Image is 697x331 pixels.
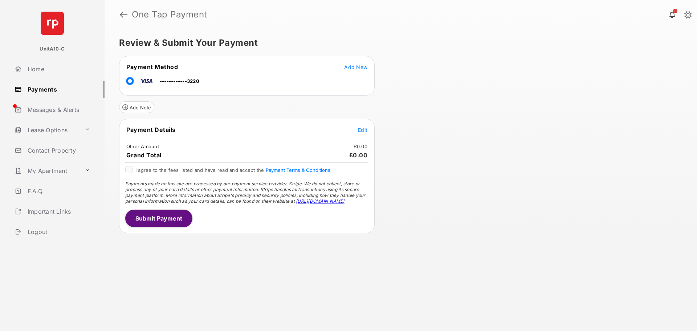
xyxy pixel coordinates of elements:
[135,167,330,173] span: I agree to the fees listed and have read and accept the
[40,45,65,53] p: UnitA10-C
[266,167,330,173] button: I agree to the fees listed and have read and accept the
[12,81,105,98] a: Payments
[126,63,178,70] span: Payment Method
[126,143,159,150] td: Other Amount
[344,64,367,70] span: Add New
[358,127,367,133] span: Edit
[12,203,93,220] a: Important Links
[12,60,105,78] a: Home
[126,126,176,133] span: Payment Details
[12,101,105,118] a: Messages & Alerts
[12,121,82,139] a: Lease Options
[296,198,344,204] a: [URL][DOMAIN_NAME]
[125,181,366,204] span: Payments made on this site are processed by our payment service provider, Stripe. We do not colle...
[126,152,162,159] span: Grand Total
[344,63,367,70] button: Add New
[160,78,199,84] span: ••••••••••••3220
[12,142,105,159] a: Contact Property
[354,143,368,150] td: £0.00
[358,126,367,133] button: Edit
[119,101,154,113] button: Add Note
[12,223,105,241] a: Logout
[41,12,64,35] img: svg+xml;base64,PHN2ZyB4bWxucz0iaHR0cDovL3d3dy53My5vcmcvMjAwMC9zdmciIHdpZHRoPSI2NCIgaGVpZ2h0PSI2NC...
[119,39,677,47] h5: Review & Submit Your Payment
[12,182,105,200] a: F.A.Q.
[12,162,82,179] a: My Apartment
[132,10,207,19] strong: One Tap Payment
[125,210,192,227] button: Submit Payment
[349,152,368,159] span: £0.00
